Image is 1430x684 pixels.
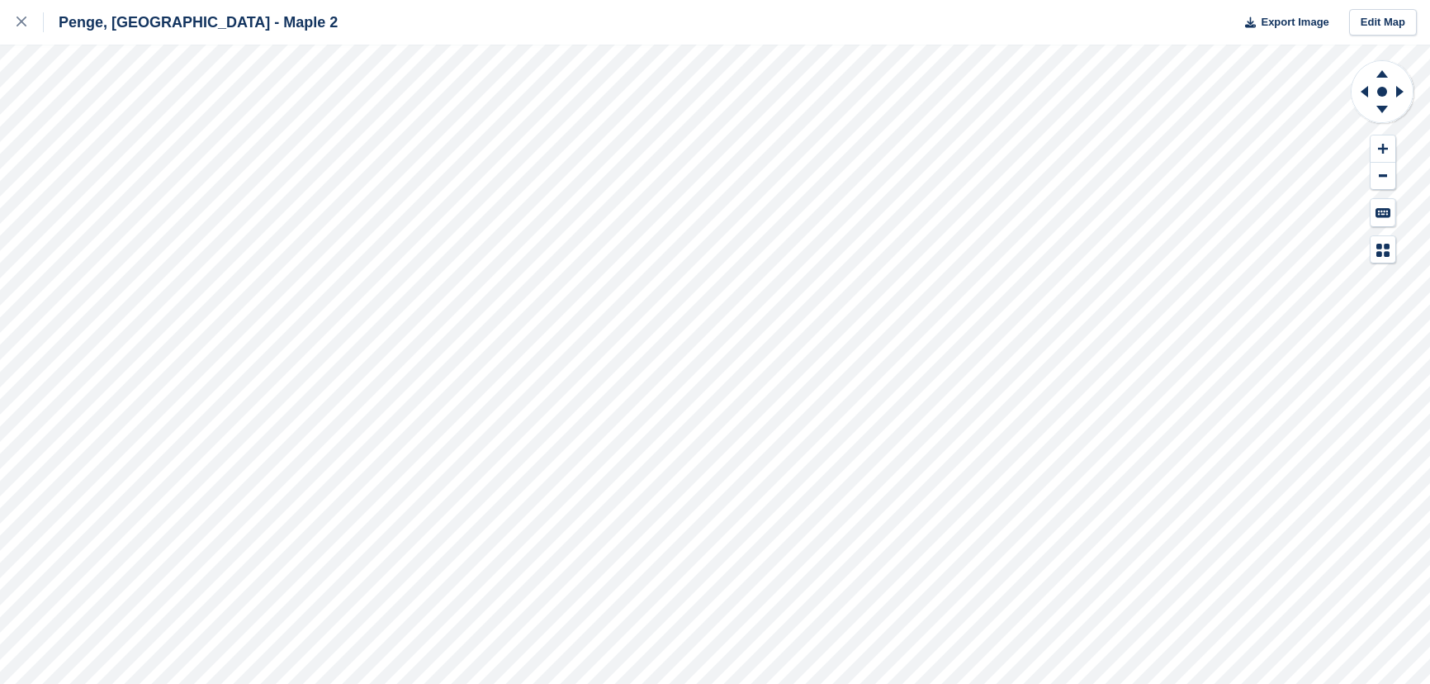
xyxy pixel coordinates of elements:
div: Penge, [GEOGRAPHIC_DATA] - Maple 2 [44,12,338,32]
button: Zoom Out [1371,163,1395,190]
button: Keyboard Shortcuts [1371,199,1395,226]
a: Edit Map [1349,9,1417,36]
button: Zoom In [1371,135,1395,163]
button: Export Image [1235,9,1329,36]
button: Map Legend [1371,236,1395,264]
span: Export Image [1261,14,1328,31]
